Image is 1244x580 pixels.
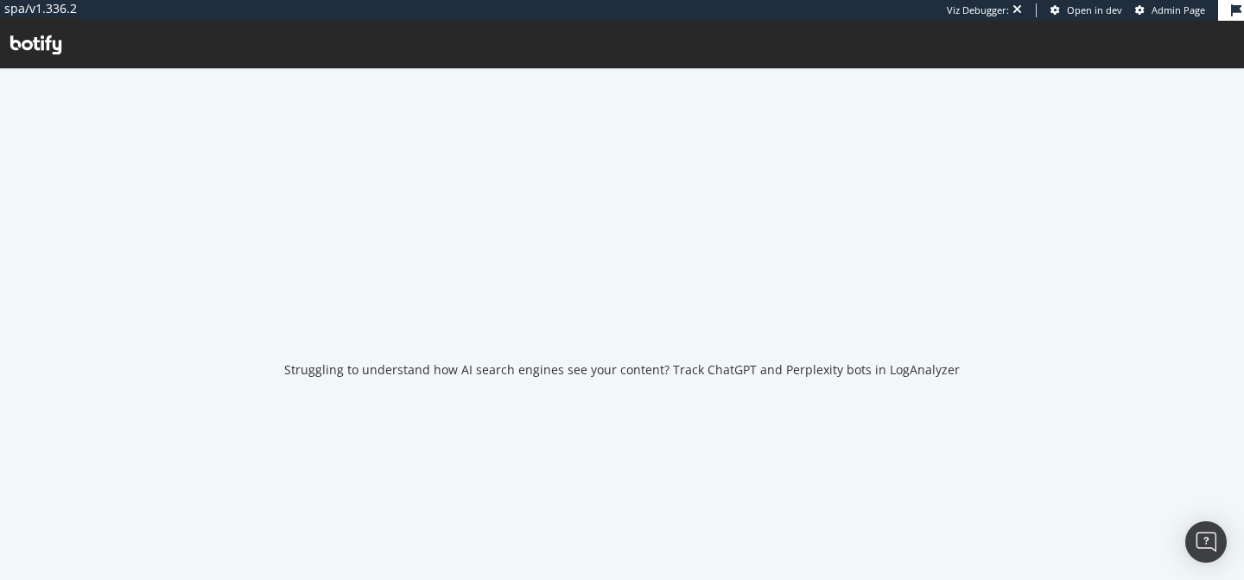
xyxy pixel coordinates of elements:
div: animation [560,271,684,334]
a: Open in dev [1050,3,1122,17]
span: Admin Page [1152,3,1205,16]
a: Admin Page [1135,3,1205,17]
span: Open in dev [1067,3,1122,16]
div: Struggling to understand how AI search engines see your content? Track ChatGPT and Perplexity bot... [284,361,960,379]
div: Viz Debugger: [947,3,1009,17]
div: Open Intercom Messenger [1185,521,1227,563]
